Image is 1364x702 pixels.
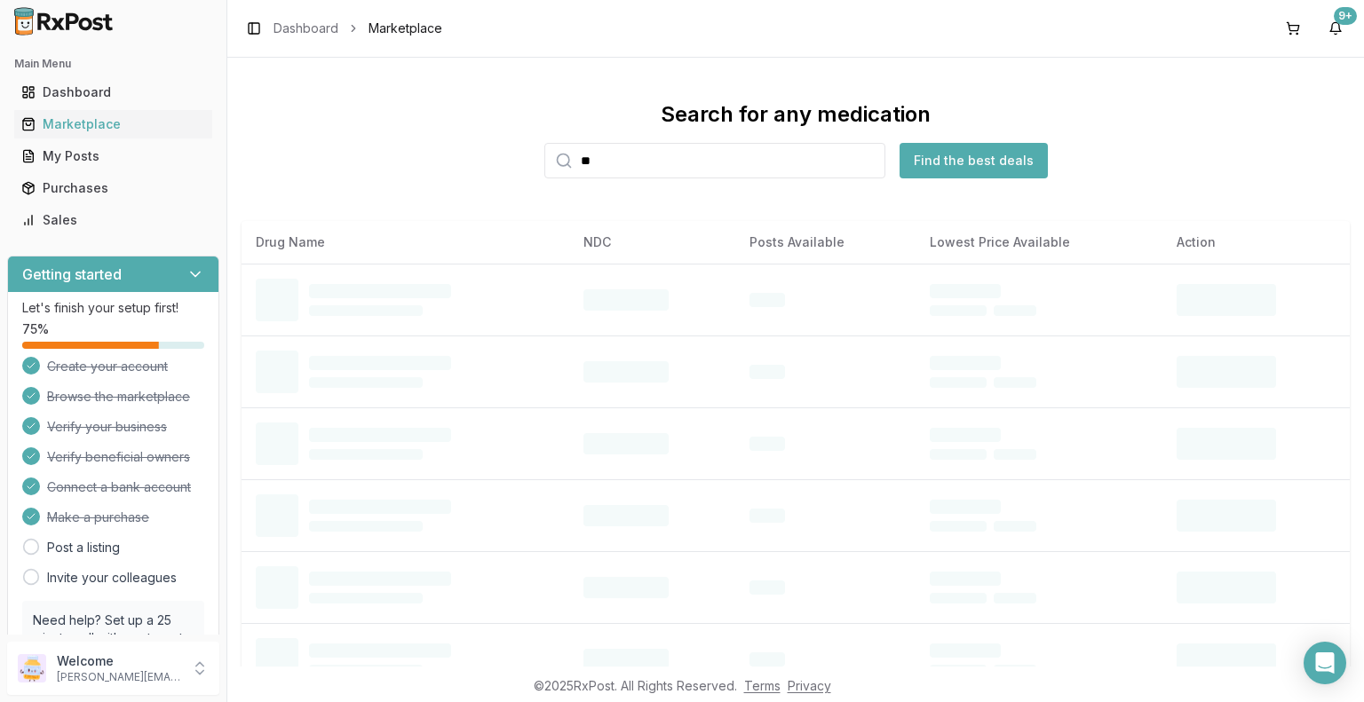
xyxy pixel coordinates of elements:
[21,211,205,229] div: Sales
[57,670,180,684] p: [PERSON_NAME][EMAIL_ADDRESS][DOMAIN_NAME]
[1162,221,1350,264] th: Action
[14,172,212,204] a: Purchases
[47,418,167,436] span: Verify your business
[1321,14,1350,43] button: 9+
[47,509,149,526] span: Make a purchase
[18,654,46,682] img: User avatar
[21,83,205,101] div: Dashboard
[7,206,219,234] button: Sales
[242,221,569,264] th: Drug Name
[33,611,194,665] p: Need help? Set up a 25 minute call with our team to set up.
[14,204,212,236] a: Sales
[569,221,735,264] th: NDC
[21,115,205,133] div: Marketplace
[900,143,1048,178] button: Find the best deals
[7,78,219,106] button: Dashboard
[7,142,219,170] button: My Posts
[7,174,219,202] button: Purchases
[744,678,781,693] a: Terms
[661,100,931,129] div: Search for any medication
[7,110,219,138] button: Marketplace
[14,108,212,140] a: Marketplace
[369,20,442,37] span: Marketplace
[22,264,122,285] h3: Getting started
[14,140,212,172] a: My Posts
[22,320,49,338] span: 75 %
[916,221,1162,264] th: Lowest Price Available
[47,478,191,496] span: Connect a bank account
[1304,642,1346,684] div: Open Intercom Messenger
[21,147,205,165] div: My Posts
[57,652,180,670] p: Welcome
[7,7,121,35] img: RxPost Logo
[735,221,916,264] th: Posts Available
[47,569,177,587] a: Invite your colleagues
[14,57,212,71] h2: Main Menu
[47,539,120,556] a: Post a listing
[22,299,204,317] p: Let's finish your setup first!
[274,20,442,37] nav: breadcrumb
[788,678,831,693] a: Privacy
[274,20,338,37] a: Dashboard
[1334,7,1357,25] div: 9+
[21,179,205,197] div: Purchases
[47,358,168,375] span: Create your account
[47,388,190,406] span: Browse the marketplace
[14,76,212,108] a: Dashboard
[47,448,190,466] span: Verify beneficial owners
